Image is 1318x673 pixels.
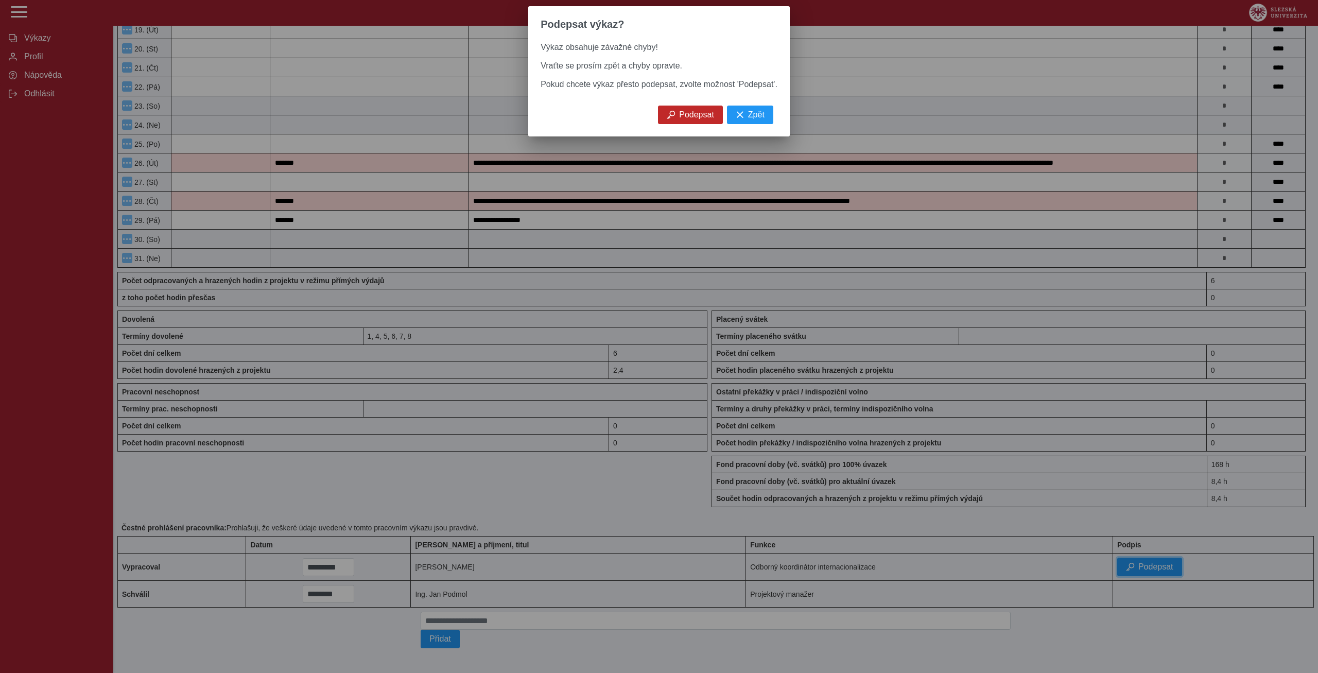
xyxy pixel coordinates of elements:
[727,106,773,124] button: Zpět
[748,110,765,119] span: Zpět
[541,43,777,89] span: Výkaz obsahuje závažné chyby! Vraťte se prosím zpět a chyby opravte. Pokud chcete výkaz přesto po...
[679,110,714,119] span: Podepsat
[658,106,723,124] button: Podepsat
[541,19,624,30] span: Podepsat výkaz?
